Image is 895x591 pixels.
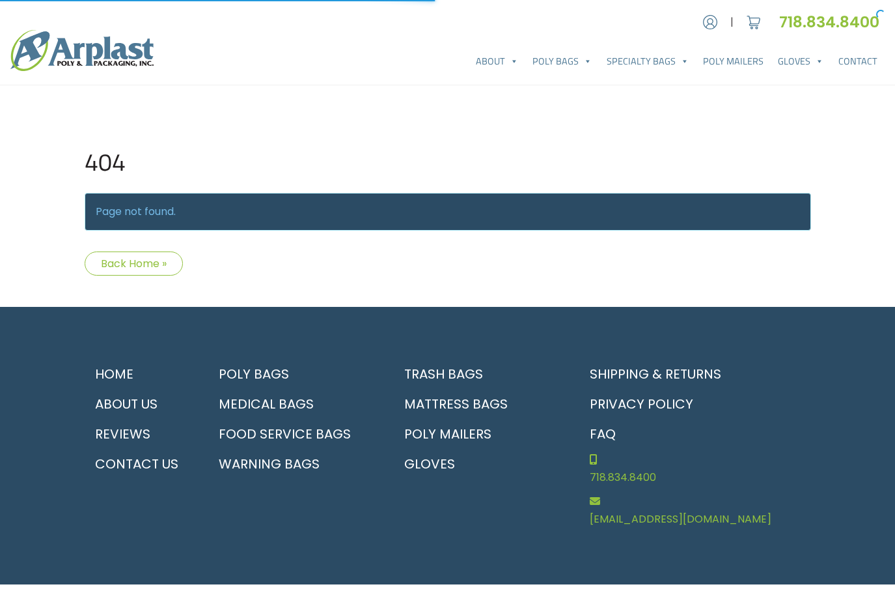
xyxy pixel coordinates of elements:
p: Page not found. [85,193,811,231]
a: Warning Bags [208,449,378,479]
a: Gloves [771,48,831,74]
h1: 404 [85,148,811,177]
a: Contact [831,48,885,74]
a: Home [85,359,193,389]
a: About Us [85,389,193,419]
img: logo [10,30,154,71]
a: FAQ [579,419,811,449]
a: Medical Bags [208,389,378,419]
span: | [730,14,734,30]
a: Gloves [394,449,564,479]
a: 718.834.8400 [779,11,885,33]
a: Mattress Bags [394,389,564,419]
a: Specialty Bags [599,48,696,74]
a: Trash Bags [394,359,564,389]
a: Privacy Policy [579,389,811,419]
a: About [469,48,525,74]
a: Reviews [85,419,193,449]
a: [EMAIL_ADDRESS][DOMAIN_NAME] [579,491,811,532]
a: 718.834.8400 [579,449,811,491]
a: Poly Mailers [696,48,771,74]
a: Shipping & Returns [579,359,811,389]
a: Contact Us [85,449,193,479]
a: Poly Mailers [394,419,564,449]
a: Poly Bags [525,48,599,74]
a: Back Home » [85,252,183,276]
a: Food Service Bags [208,419,378,449]
a: Poly Bags [208,359,378,389]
